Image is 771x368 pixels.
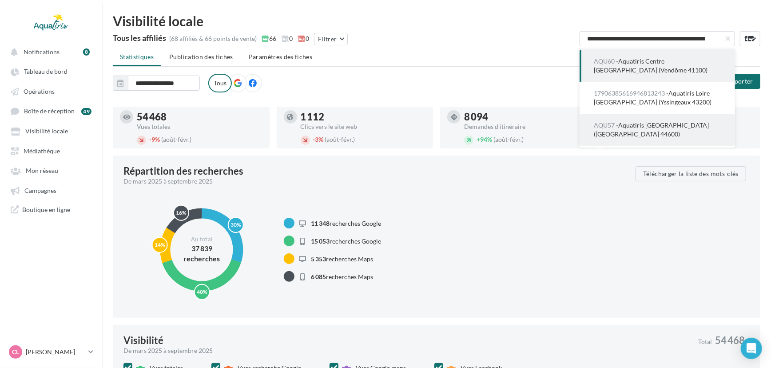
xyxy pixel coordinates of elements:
[5,44,93,60] button: Notifications 8
[249,53,312,60] span: Paramètres des fiches
[698,339,712,345] span: Total
[149,136,160,143] span: 9%
[311,237,330,245] span: 15 053
[715,336,745,345] span: 54 468
[594,121,709,138] span: Aquatiris [GEOGRAPHIC_DATA] ([GEOGRAPHIC_DATA] 44600)
[464,124,590,130] div: Demandes d'itinéraire
[298,34,309,43] span: 0
[123,346,691,355] div: De mars 2025 à septembre 2025
[123,177,628,186] div: De mars 2025 à septembre 2025
[5,83,97,99] a: Opérations
[24,68,68,76] span: Tableau de bord
[12,348,19,356] span: CL
[5,202,97,217] a: Boutique en ligne
[169,34,257,43] div: (68 affiliés & 66 points de vente)
[311,273,374,280] span: recherches Maps
[262,34,276,43] span: 66
[594,89,711,106] span: Aquatiris Loire [GEOGRAPHIC_DATA] (Yssingeaux 43200)
[301,124,426,130] div: Clics vers le site web
[208,74,232,92] label: Tous
[5,182,97,198] a: Campagnes
[464,112,590,122] div: 8 094
[580,114,735,146] button: AQU57 -Aquatiris [GEOGRAPHIC_DATA] ([GEOGRAPHIC_DATA] 44600)
[7,344,95,360] a: CL [PERSON_NAME]
[24,187,56,194] span: Campagnes
[311,255,374,263] span: recherches Maps
[493,136,524,143] span: (août-févr.)
[5,162,97,178] a: Mon réseau
[22,205,70,214] span: Boutique en ligne
[301,112,426,122] div: 1 112
[313,136,315,143] span: -
[5,103,97,119] a: Boîte de réception 49
[594,57,707,74] span: Aquatiris Centre [GEOGRAPHIC_DATA] (Vendôme 41100)
[311,255,326,263] span: 5 353
[25,128,68,135] span: Visibilité locale
[161,136,191,143] span: (août-févr.)
[311,220,330,227] span: 11 348
[113,14,760,28] div: Visibilité locale
[169,53,233,60] span: Publication des fiches
[24,147,60,155] span: Médiathèque
[313,136,324,143] span: 3%
[580,82,735,114] button: 17906385616946813243 -Aquatiris Loire [GEOGRAPHIC_DATA] (Yssingeaux 43200)
[477,136,492,143] span: 94%
[24,88,55,95] span: Opérations
[311,220,382,227] span: recherches Google
[636,166,746,181] button: Télécharger la liste des mots-clés
[137,124,262,130] div: Vues totales
[123,166,243,176] div: Répartition des recherches
[594,121,618,129] span: AQU57 -
[311,273,326,280] span: 6 085
[477,136,480,143] span: +
[311,237,382,245] span: recherches Google
[26,348,85,356] p: [PERSON_NAME]
[741,338,762,359] div: Open Intercom Messenger
[83,48,90,56] div: 8
[149,136,151,143] span: -
[137,112,262,122] div: 54 468
[113,34,166,42] div: Tous les affiliés
[314,33,348,45] button: Filtrer
[580,50,735,82] button: AQU60 -Aquatiris Centre [GEOGRAPHIC_DATA] (Vendôme 41100)
[24,48,60,56] span: Notifications
[5,123,97,139] a: Visibilité locale
[24,108,75,115] span: Boîte de réception
[123,336,163,345] div: Visibilité
[594,57,618,65] span: AQU60 -
[281,34,293,43] span: 0
[594,89,668,97] span: 17906385616946813243 -
[5,143,97,159] a: Médiathèque
[5,63,97,79] a: Tableau de bord
[81,108,91,115] div: 49
[720,74,760,89] button: Exporter
[325,136,355,143] span: (août-févr.)
[26,167,58,175] span: Mon réseau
